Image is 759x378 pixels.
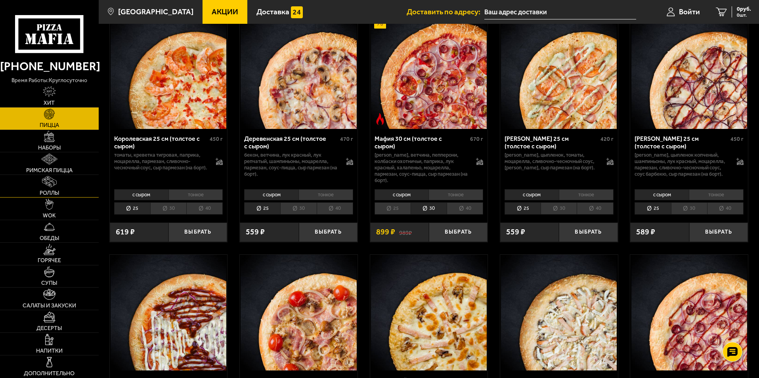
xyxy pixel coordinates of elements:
[374,113,386,125] img: Острое блюдо
[24,371,75,376] span: Дополнительно
[210,136,223,142] span: 450 г
[44,100,55,106] span: Хит
[635,189,689,200] li: с сыром
[38,258,61,263] span: Горячее
[376,228,395,236] span: 899 ₽
[23,303,76,309] span: Салаты и закуски
[399,228,412,236] s: 989 ₽
[26,168,73,173] span: Римская пицца
[244,152,338,177] p: бекон, ветчина, лук красный, лук репчатый, шампиньоны, моцарелла, пармезан, соус-пицца, сыр парме...
[114,189,168,200] li: с сыром
[212,8,238,15] span: Акции
[43,213,56,219] span: WOK
[500,255,618,370] a: Жюльен 25 см (толстое с сыром)
[40,236,59,241] span: Обеды
[114,202,150,215] li: 25
[110,13,228,129] a: Королевская 25 см (толстое с сыром)
[635,152,728,177] p: [PERSON_NAME], цыпленок копченый, шампиньоны, лук красный, моцарелла, пармезан, сливочно-чесночны...
[244,135,338,150] div: Деревенская 25 см (толстое с сыром)
[116,228,135,236] span: 619 ₽
[630,255,748,370] a: Мясная Барбекю 25 см (толстое с сыром)
[375,135,468,150] div: Мафия 30 см (толстое с сыром)
[240,255,358,370] a: Мюнхен 25 см (толстое с сыром)
[631,13,747,129] img: Чикен Барбекю 25 см (толстое с сыром)
[631,255,747,370] img: Мясная Барбекю 25 см (толстое с сыром)
[737,13,751,17] span: 0 шт.
[244,202,280,215] li: 25
[730,136,744,142] span: 450 г
[38,145,61,151] span: Наборы
[559,223,618,242] button: Выбрать
[114,135,208,150] div: Королевская 25 см (толстое с сыром)
[679,8,700,15] span: Войти
[36,348,63,354] span: Напитки
[689,189,744,200] li: тонкое
[636,228,655,236] span: 589 ₽
[291,6,303,18] img: 15daf4d41897b9f0e9f617042186c801.svg
[559,189,614,200] li: тонкое
[470,136,483,142] span: 670 г
[256,8,289,15] span: Доставка
[630,13,748,129] a: Чикен Барбекю 25 см (толстое с сыром)
[501,255,617,370] img: Жюльен 25 см (толстое с сыром)
[375,152,468,184] p: [PERSON_NAME], ветчина, пепперони, колбаски охотничьи, паприка, лук красный, халапеньо, моцарелла...
[40,190,59,196] span: Роллы
[407,8,484,15] span: Доставить по адресу:
[505,202,541,215] li: 25
[501,13,617,129] img: Чикен Ранч 25 см (толстое с сыром)
[111,13,226,129] img: Королевская 25 см (толстое с сыром)
[447,202,483,215] li: 40
[36,326,62,331] span: Десерты
[298,189,353,200] li: тонкое
[299,223,358,242] button: Выбрать
[600,136,614,142] span: 420 г
[241,13,356,129] img: Деревенская 25 см (толстое с сыром)
[428,189,483,200] li: тонкое
[244,189,298,200] li: с сыром
[118,8,193,15] span: [GEOGRAPHIC_DATA]
[375,189,429,200] li: с сыром
[41,280,57,286] span: Супы
[541,202,577,215] li: 30
[246,228,265,236] span: 559 ₽
[240,13,358,129] a: Деревенская 25 см (толстое с сыром)
[168,189,223,200] li: тонкое
[635,135,728,150] div: [PERSON_NAME] 25 см (толстое с сыром)
[241,255,356,370] img: Мюнхен 25 см (толстое с сыром)
[707,202,744,215] li: 40
[671,202,707,215] li: 30
[340,136,353,142] span: 470 г
[280,202,316,215] li: 30
[40,123,59,128] span: Пицца
[505,189,559,200] li: с сыром
[635,202,671,215] li: 25
[371,255,487,370] img: Пикантный цыплёнок сулугуни 25 см (толстое с сыром)
[506,228,525,236] span: 559 ₽
[168,223,227,242] button: Выбрать
[500,13,618,129] a: Чикен Ранч 25 см (толстое с сыром)
[484,5,636,19] input: Ваш адрес доставки
[370,13,488,129] a: АкционныйОстрое блюдоМафия 30 см (толстое с сыром)
[317,202,353,215] li: 40
[150,202,186,215] li: 30
[411,202,447,215] li: 30
[429,223,488,242] button: Выбрать
[371,13,487,129] img: Мафия 30 см (толстое с сыром)
[505,135,598,150] div: [PERSON_NAME] 25 см (толстое с сыром)
[737,6,751,12] span: 0 руб.
[114,152,208,171] p: томаты, креветка тигровая, паприка, моцарелла, пармезан, сливочно-чесночный соус, сыр пармезан (н...
[111,255,226,370] img: Четыре сезона 25 см (толстое с сыром)
[370,255,488,370] a: Пикантный цыплёнок сулугуни 25 см (толстое с сыром)
[577,202,613,215] li: 40
[689,223,748,242] button: Выбрать
[186,202,223,215] li: 40
[505,152,598,171] p: [PERSON_NAME], цыпленок, томаты, моцарелла, сливочно-чесночный соус, [PERSON_NAME], сыр пармезан ...
[375,202,411,215] li: 25
[110,255,228,370] a: Четыре сезона 25 см (толстое с сыром)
